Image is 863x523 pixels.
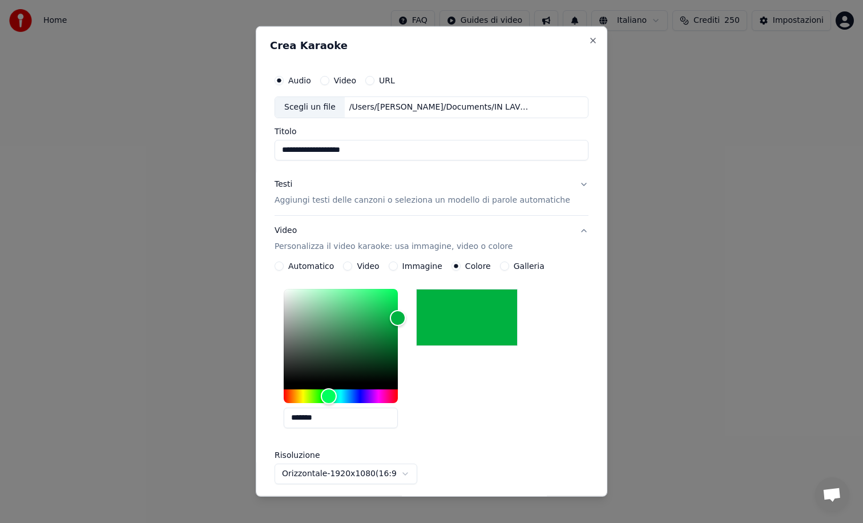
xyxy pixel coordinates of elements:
button: VideoPersonalizza il video karaoke: usa immagine, video o colore [275,216,588,261]
div: Video [275,225,513,252]
div: /Users/[PERSON_NAME]/Documents/IN LAVORAZIONE/Karaoke/Brani originali/01 [PERSON_NAME] (W&W Remix... [345,102,539,113]
div: Hue [284,389,398,403]
label: Colore [465,262,491,270]
label: Audio [288,77,311,85]
label: Video [357,262,379,270]
label: URL [379,77,395,85]
div: Testi [275,179,292,190]
label: Automatico [288,262,334,270]
label: Video [334,77,356,85]
label: Galleria [514,262,545,270]
label: Risoluzione [275,451,389,459]
label: Immagine [402,262,442,270]
button: TestiAggiungi testi delle canzoni o seleziona un modello di parole automatiche [275,170,588,215]
p: Aggiungi testi delle canzoni o seleziona un modello di parole automatiche [275,195,570,206]
div: Scegli un file [275,97,345,118]
p: Personalizza il video karaoke: usa immagine, video o colore [275,241,513,252]
h2: Crea Karaoke [270,41,593,51]
label: Titolo [275,127,588,135]
div: Color [284,289,398,383]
